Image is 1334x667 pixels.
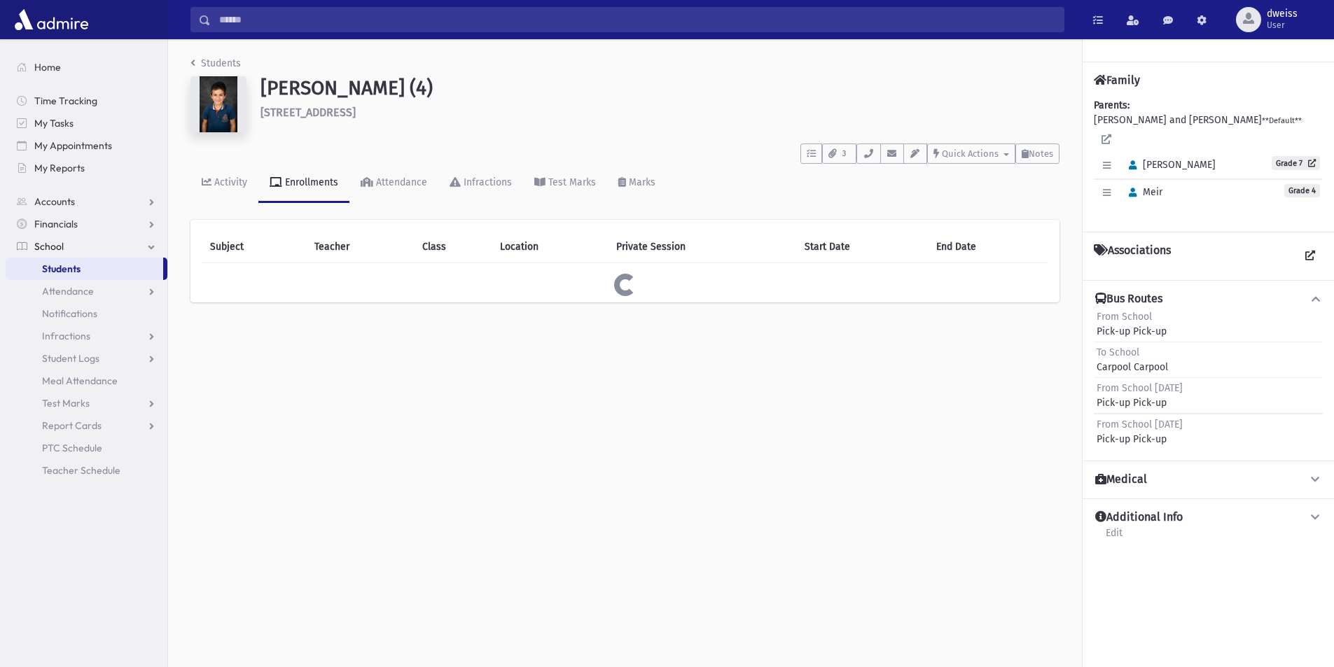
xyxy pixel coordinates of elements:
div: Carpool Carpool [1097,345,1168,374]
button: Additional Info [1094,510,1323,525]
a: Home [6,56,167,78]
span: 3 [838,148,850,160]
a: Meal Attendance [6,370,167,392]
button: Medical [1094,472,1323,487]
a: Time Tracking [6,90,167,112]
a: Students [190,57,241,69]
img: ZAAAAAAAAAAAAAAAAAAAAAAAAAAAAAAAAAAAAAAAAAAAAAAAAAAAAAAAAAAAAAAAAAAAAAAAAAAAAAAAAAAAAAAAAAAAAAAAA... [190,76,246,132]
span: My Reports [34,162,85,174]
button: Bus Routes [1094,292,1323,307]
span: Grade 4 [1284,184,1320,197]
a: Financials [6,213,167,235]
span: dweiss [1267,8,1298,20]
th: Private Session [608,231,796,263]
span: To School [1097,346,1139,358]
span: School [34,240,64,253]
th: Location [492,231,608,263]
a: Notifications [6,302,167,325]
span: Accounts [34,195,75,208]
button: 3 [822,143,856,164]
span: Meir [1123,186,1162,198]
span: My Tasks [34,117,74,129]
span: Notes [1029,148,1053,159]
a: Enrollments [258,164,349,203]
span: From School [1097,311,1152,323]
th: End Date [928,231,1048,263]
button: Notes [1015,143,1059,164]
div: Marks [626,176,655,188]
a: My Tasks [6,112,167,134]
div: Pick-up Pick-up [1097,309,1167,339]
input: Search [211,7,1064,32]
a: View all Associations [1298,244,1323,269]
span: My Appointments [34,139,112,152]
span: Teacher Schedule [42,464,120,477]
span: Home [34,61,61,73]
a: Grade 7 [1272,156,1320,170]
h6: [STREET_ADDRESS] [260,106,1059,119]
span: From School [DATE] [1097,382,1183,394]
a: Marks [607,164,667,203]
a: My Reports [6,157,167,179]
a: Attendance [6,280,167,302]
button: Quick Actions [927,143,1015,164]
h4: Additional Info [1095,510,1183,525]
span: Meal Attendance [42,374,118,387]
span: From School [DATE] [1097,419,1183,430]
span: PTC Schedule [42,442,102,454]
div: Pick-up Pick-up [1097,417,1183,447]
span: Report Cards [42,419,102,432]
a: Accounts [6,190,167,213]
span: Students [42,262,81,275]
a: School [6,235,167,258]
span: Financials [34,218,78,230]
a: Attendance [349,164,438,203]
div: Activity [211,176,247,188]
h4: Associations [1094,244,1171,269]
img: AdmirePro [11,6,92,34]
span: Notifications [42,307,97,320]
span: User [1267,20,1298,31]
th: Class [414,231,492,263]
a: Student Logs [6,347,167,370]
h4: Medical [1095,472,1147,487]
th: Subject [202,231,306,263]
span: Infractions [42,330,90,342]
span: Quick Actions [942,148,999,159]
a: Students [6,258,163,280]
a: Edit [1105,525,1123,550]
div: Enrollments [282,176,338,188]
a: My Appointments [6,134,167,157]
h4: Family [1094,73,1140,87]
a: Infractions [6,325,167,347]
div: Infractions [461,176,512,188]
h1: [PERSON_NAME] (4) [260,76,1059,100]
th: Start Date [796,231,928,263]
div: Attendance [373,176,427,188]
a: PTC Schedule [6,437,167,459]
div: Test Marks [546,176,596,188]
span: Time Tracking [34,94,97,107]
a: Test Marks [523,164,607,203]
a: Report Cards [6,414,167,437]
h4: Bus Routes [1095,292,1162,307]
a: Teacher Schedule [6,459,167,482]
div: [PERSON_NAME] and [PERSON_NAME] [1094,98,1323,220]
th: Teacher [306,231,414,263]
span: Student Logs [42,352,99,365]
span: [PERSON_NAME] [1123,159,1216,171]
a: Activity [190,164,258,203]
a: Test Marks [6,392,167,414]
div: Pick-up Pick-up [1097,381,1183,410]
a: Infractions [438,164,523,203]
span: Test Marks [42,397,90,409]
span: Attendance [42,285,94,297]
b: Parents: [1094,99,1130,111]
nav: breadcrumb [190,56,241,76]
